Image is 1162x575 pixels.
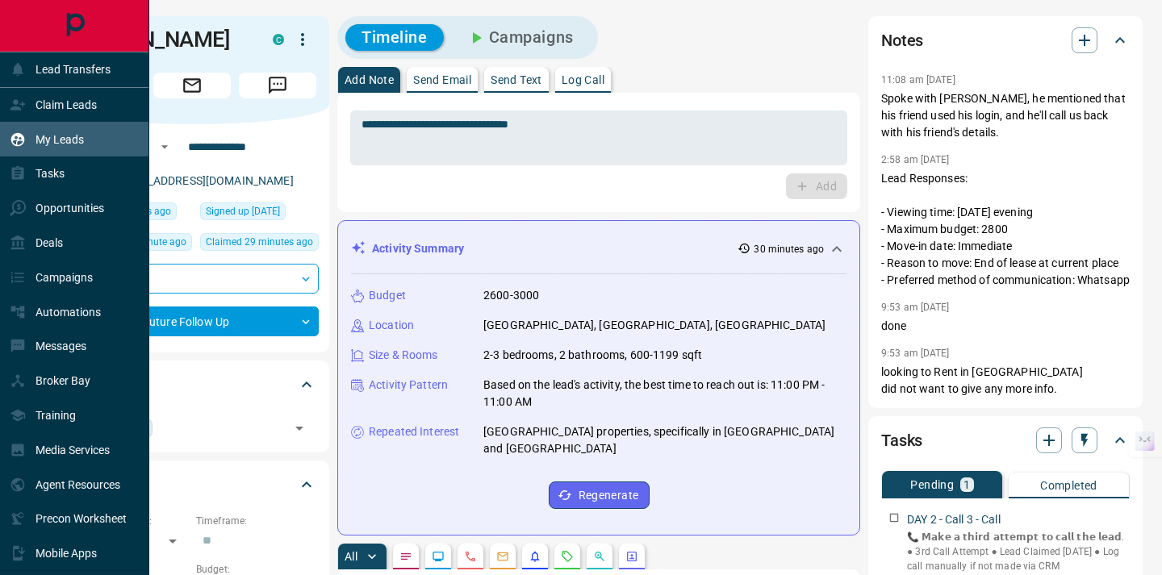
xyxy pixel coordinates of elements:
p: Repeated Interest [369,423,459,440]
svg: Lead Browsing Activity [432,550,445,563]
span: Email [153,73,231,98]
p: [GEOGRAPHIC_DATA] properties, specifically in [GEOGRAPHIC_DATA] and [GEOGRAPHIC_DATA] [483,423,846,457]
div: Notes [881,21,1130,60]
p: Send Email [413,74,471,85]
p: Size & Rooms [369,347,438,364]
p: Log Call [562,74,604,85]
h1: [PERSON_NAME] [68,27,249,52]
button: Campaigns [450,24,590,51]
button: Timeline [345,24,444,51]
div: Wed Aug 13 2025 [200,233,319,256]
p: 9:53 am [DATE] [881,348,950,359]
p: Location [369,317,414,334]
p: Send Text [491,74,542,85]
p: looking to Rent in [GEOGRAPHIC_DATA] did not want to give any more info. [881,364,1130,398]
p: 2:58 am [DATE] [881,154,950,165]
p: 9:53 am [DATE] [881,302,950,313]
p: 1 [963,479,970,490]
p: Completed [1040,480,1097,491]
p: 11:08 am [DATE] [881,74,955,85]
button: Open [288,417,311,440]
p: 2-3 bedrooms, 2 bathrooms, 600-1199 sqft [483,347,702,364]
p: 2600-3000 [483,287,539,304]
div: Future Follow Up [68,306,319,336]
span: Message [239,73,316,98]
div: Tasks [881,421,1130,460]
p: Budget [369,287,406,304]
p: Lead Responses: - Viewing time: [DATE] evening - Maximum budget: 2800 - Move-in date: Immediate -... [881,170,1130,289]
div: Criteria [68,465,316,504]
p: All [345,551,357,562]
div: condos.ca [273,34,284,45]
span: Claimed 29 minutes ago [206,234,313,250]
div: Activity Summary30 minutes ago [351,234,846,264]
p: [GEOGRAPHIC_DATA], [GEOGRAPHIC_DATA], [GEOGRAPHIC_DATA] [483,317,826,334]
svg: Notes [399,550,412,563]
p: done [881,318,1130,335]
svg: Requests [561,550,574,563]
a: [EMAIL_ADDRESS][DOMAIN_NAME] [111,174,294,187]
svg: Opportunities [593,550,606,563]
p: Timeframe: [196,514,316,528]
span: Signed up [DATE] [206,203,280,219]
h2: Notes [881,27,923,53]
p: Pending [910,479,954,490]
svg: Agent Actions [625,550,638,563]
button: Regenerate [549,481,650,509]
p: Spoke with [PERSON_NAME], he mentioned that his friend used his login, and he'll call us back wit... [881,90,1130,141]
svg: Listing Alerts [529,550,541,563]
p: Based on the lead's activity, the best time to reach out is: 11:00 PM - 11:00 AM [483,377,846,410]
p: DAY 2 - Call 3 - Call [907,511,1001,528]
svg: Emails [496,550,509,563]
p: Activity Pattern [369,377,448,394]
p: 30 minutes ago [754,242,824,256]
h2: Tasks [881,427,922,453]
p: Add Note [345,74,394,85]
svg: Calls [464,550,477,563]
div: Thu Jul 10 2025 [200,202,319,225]
div: Tags [68,365,316,404]
p: 📞 𝗠𝗮𝗸𝗲 𝗮 𝘁𝗵𝗶𝗿𝗱 𝗮𝘁𝘁𝗲𝗺𝗽𝘁 𝘁𝗼 𝗰𝗮𝗹𝗹 𝘁𝗵𝗲 𝗹𝗲𝗮𝗱. ● 3rd Call Attempt ● Lead Claimed [DATE] ● Log call manu... [907,530,1130,573]
p: Activity Summary [372,240,464,257]
button: Open [155,137,174,156]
